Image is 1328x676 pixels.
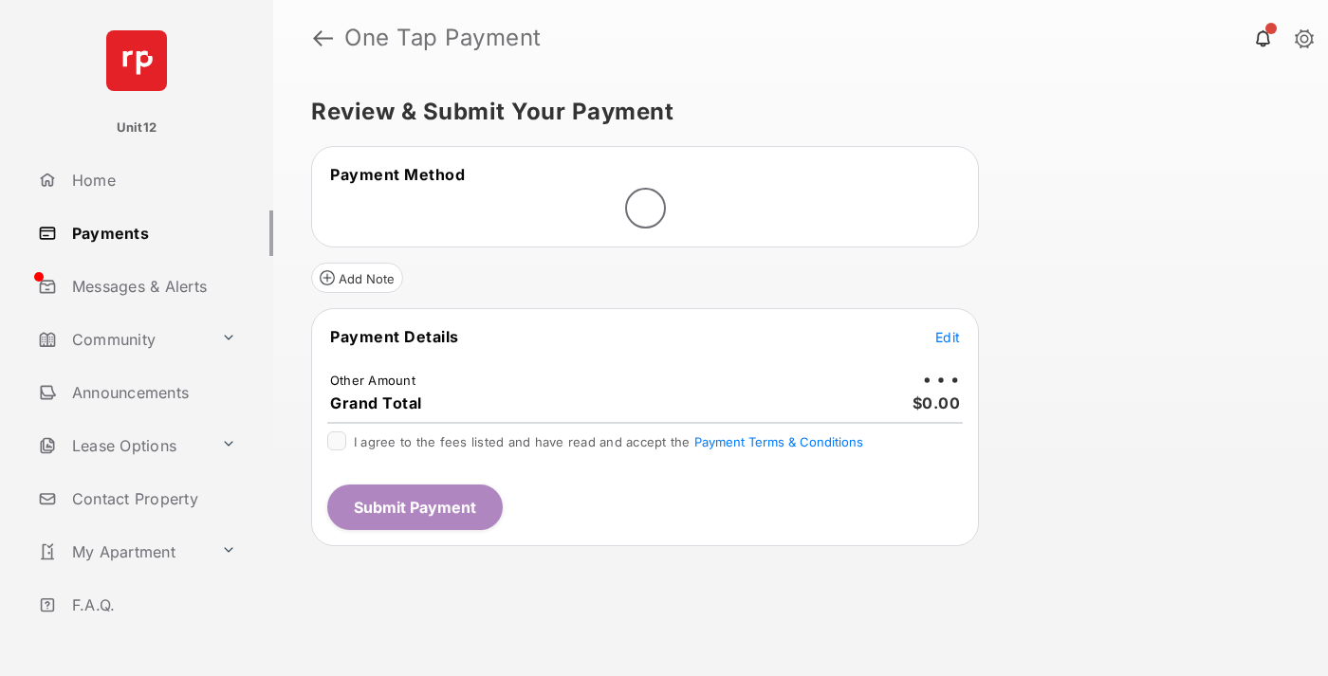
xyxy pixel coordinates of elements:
[330,327,459,346] span: Payment Details
[30,370,273,415] a: Announcements
[30,264,273,309] a: Messages & Alerts
[117,119,157,137] p: Unit12
[330,393,422,412] span: Grand Total
[694,434,863,449] button: I agree to the fees listed and have read and accept the
[311,263,403,293] button: Add Note
[329,372,416,389] td: Other Amount
[354,434,863,449] span: I agree to the fees listed and have read and accept the
[327,484,503,530] button: Submit Payment
[106,30,167,91] img: svg+xml;base64,PHN2ZyB4bWxucz0iaHR0cDovL3d3dy53My5vcmcvMjAwMC9zdmciIHdpZHRoPSI2NCIgaGVpZ2h0PSI2NC...
[30,317,213,362] a: Community
[935,327,960,346] button: Edit
[913,393,961,412] span: $0.00
[30,157,273,203] a: Home
[30,582,273,628] a: F.A.Q.
[344,27,542,49] strong: One Tap Payment
[30,210,273,256] a: Payments
[30,423,213,468] a: Lease Options
[30,476,273,521] a: Contact Property
[935,329,960,345] span: Edit
[311,100,1275,123] h5: Review & Submit Your Payment
[30,529,213,575] a: My Apartment
[330,165,465,184] span: Payment Method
